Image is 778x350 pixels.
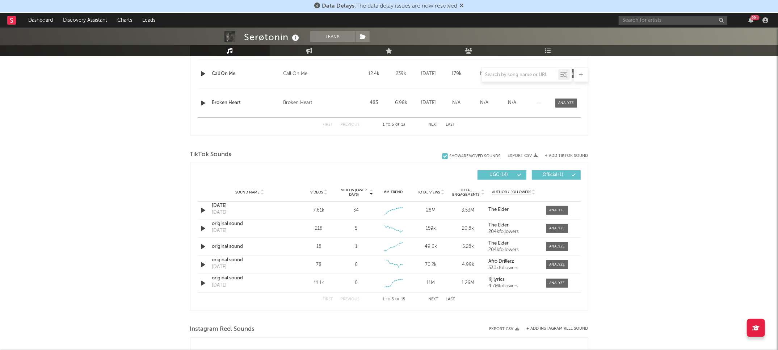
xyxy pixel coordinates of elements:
div: [DATE] [417,99,441,107]
a: Charts [112,13,137,28]
button: Previous [341,297,360,301]
strong: The Elder [488,241,509,246]
button: Last [446,297,455,301]
div: Broken Heart [283,99,312,107]
div: N/A [500,99,525,107]
span: TikTok Sounds [190,150,232,159]
span: Author / Followers [492,190,531,195]
a: Dashboard [23,13,58,28]
button: Previous [341,123,360,127]
div: 11.1k [302,279,336,287]
div: 204k followers [488,229,539,234]
div: [DATE] [212,263,227,271]
a: Kj lyrics [488,277,539,282]
a: Broken Heart [212,99,280,107]
div: 5.28k [451,243,485,250]
strong: Afro Drillerz [488,259,514,264]
button: UGC(14) [478,170,526,180]
span: Official ( 1 ) [537,173,570,177]
span: Total Views [417,190,440,195]
div: 7.61k [302,207,336,214]
a: Discovery Assistant [58,13,112,28]
div: 3.53M [451,207,485,214]
span: Instagram Reel Sounds [190,325,255,334]
div: + Add Instagram Reel Sound [520,327,588,331]
strong: Kj lyrics [488,277,505,282]
input: Search for artists [619,16,727,25]
button: First [323,297,333,301]
div: Show 4 Removed Sounds [450,154,501,159]
div: N/A [472,99,497,107]
span: Videos [311,190,323,195]
span: Dismiss [459,3,464,9]
button: + Add TikTok Sound [538,154,588,158]
a: original sound [212,220,288,228]
span: Total Engagements [451,188,480,197]
a: The Elder [488,241,539,246]
button: + Add Instagram Reel Sound [527,327,588,331]
div: 330k followers [488,266,539,271]
div: N/A [445,99,469,107]
div: 28M [414,207,447,214]
div: 34 [353,207,359,214]
button: Next [429,297,439,301]
button: Export CSV [508,154,538,158]
div: 6.98k [390,99,413,107]
div: 99 + [750,15,760,20]
div: 204k followers [488,247,539,253]
div: 20.8k [451,225,485,232]
a: [DATE] [212,202,288,209]
span: UGC ( 14 ) [482,173,516,177]
a: original sound [212,257,288,264]
input: Search by song name or URL [482,72,558,78]
div: 5 [355,225,357,232]
div: 1 5 13 [374,121,414,129]
a: original sound [212,275,288,282]
div: 78 [302,261,336,268]
a: Leads [137,13,160,28]
span: to [386,298,391,301]
span: Videos (last 7 days) [339,188,369,197]
strong: The Elder [488,207,509,212]
div: 483 [362,99,386,107]
button: Last [446,123,455,127]
a: original sound [212,243,288,250]
button: First [323,123,333,127]
div: [DATE] [212,282,227,289]
button: + Add TikTok Sound [545,154,588,158]
div: [DATE] [212,227,227,234]
div: 11M [414,279,447,287]
span: of [396,298,400,301]
div: 0 [355,261,358,268]
button: Export CSV [489,327,520,331]
span: : The data delay issues are now resolved [322,3,457,9]
a: Afro Drillerz [488,259,539,264]
div: 218 [302,225,336,232]
button: 99+ [748,17,753,23]
span: of [396,123,400,126]
div: 1.26M [451,279,485,287]
div: 4.99k [451,261,485,268]
button: Official(1) [532,170,581,180]
span: to [386,123,391,126]
a: The Elder [488,207,539,212]
div: Serøtonin [244,31,301,43]
strong: The Elder [488,223,509,228]
div: 1 5 15 [374,295,414,304]
div: 49.6k [414,243,447,250]
div: 1 [355,243,357,250]
span: Sound Name [236,190,260,195]
div: 159k [414,225,447,232]
button: Next [429,123,439,127]
div: 4.7M followers [488,284,539,289]
div: 18 [302,243,336,250]
div: 6M Trend [377,189,410,195]
button: Track [310,31,356,42]
span: Data Delays [322,3,354,9]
